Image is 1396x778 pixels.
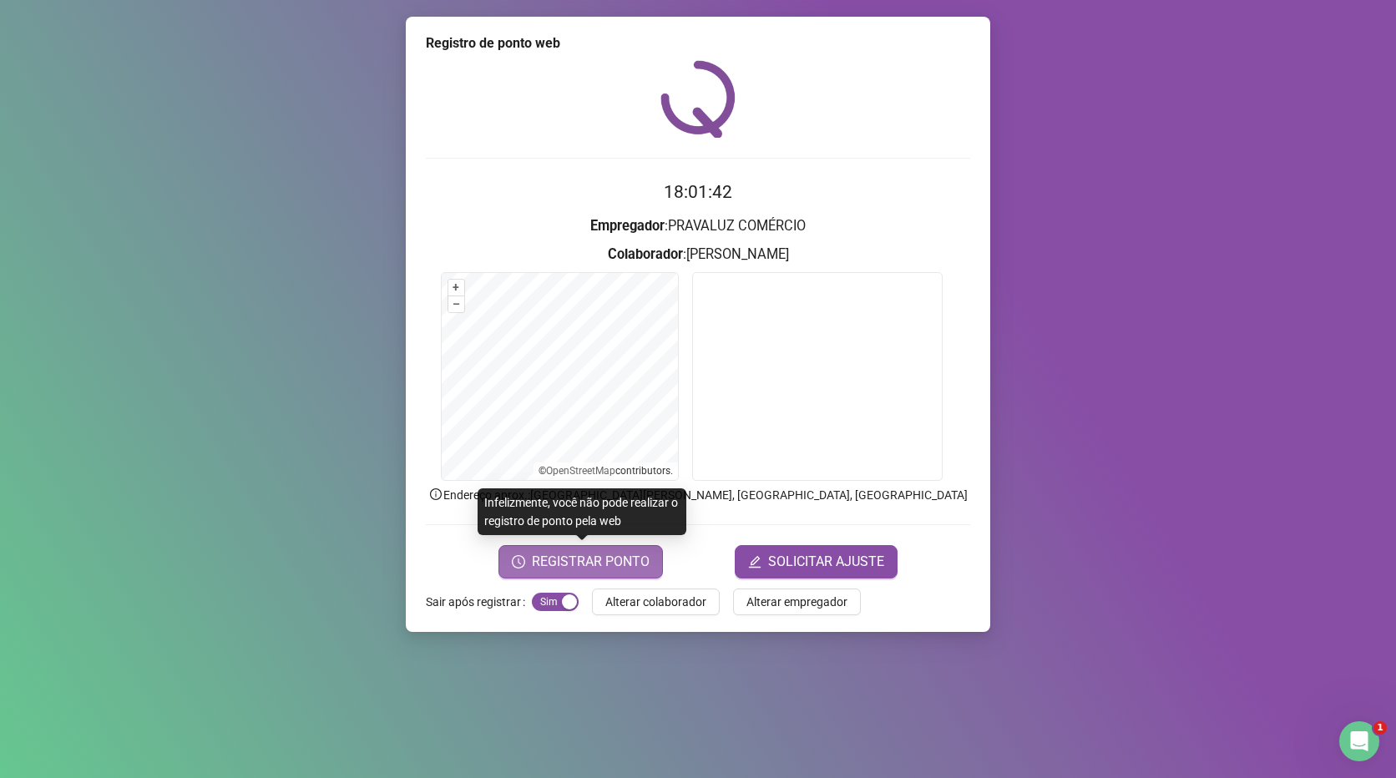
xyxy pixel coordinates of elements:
h3: : PRAVALUZ COMÉRCIO [426,215,970,237]
span: Alterar colaborador [605,593,706,611]
img: QRPoint [660,60,736,138]
time: 18:01:42 [664,182,732,202]
button: + [448,280,464,296]
button: – [448,296,464,312]
strong: Colaborador [608,246,683,262]
strong: Empregador [590,218,665,234]
button: editSOLICITAR AJUSTE [735,545,898,578]
li: © contributors. [539,465,673,477]
span: info-circle [428,487,443,502]
button: Alterar empregador [733,589,861,615]
label: Sair após registrar [426,589,532,615]
button: Alterar colaborador [592,589,720,615]
span: 1 [1373,721,1387,735]
span: Alterar empregador [746,593,847,611]
p: Endereço aprox. : [GEOGRAPHIC_DATA][PERSON_NAME], [GEOGRAPHIC_DATA], [GEOGRAPHIC_DATA] [426,486,970,504]
span: edit [748,555,761,568]
span: REGISTRAR PONTO [532,552,650,572]
h3: : [PERSON_NAME] [426,244,970,265]
span: clock-circle [512,555,525,568]
button: REGISTRAR PONTO [498,545,663,578]
span: SOLICITAR AJUSTE [768,552,884,572]
a: OpenStreetMap [546,465,615,477]
div: Registro de ponto web [426,33,970,53]
div: Infelizmente, você não pode realizar o registro de ponto pela web [478,488,686,535]
iframe: Intercom live chat [1339,721,1379,761]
